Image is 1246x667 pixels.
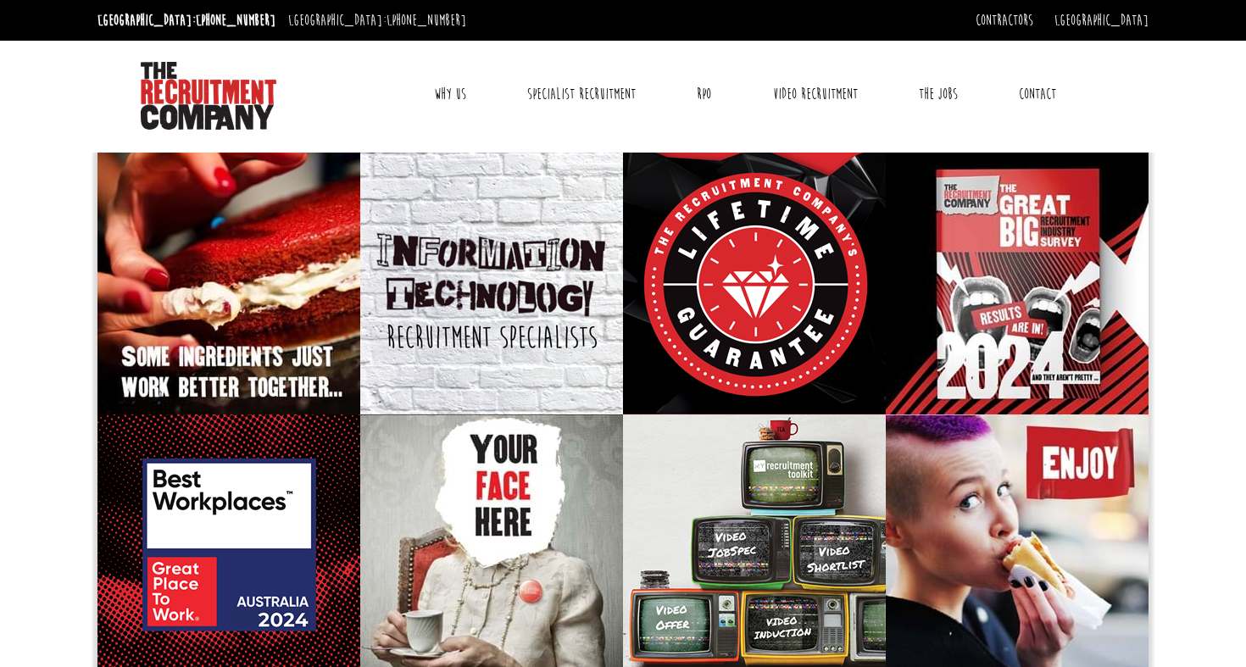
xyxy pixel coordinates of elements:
a: [GEOGRAPHIC_DATA] [1054,11,1149,30]
a: Specialist Recruitment [515,73,648,115]
a: Why Us [421,73,479,115]
a: [PHONE_NUMBER] [196,11,275,30]
a: Contact [1006,73,1069,115]
a: Contractors [976,11,1033,30]
li: [GEOGRAPHIC_DATA]: [284,7,470,34]
a: The Jobs [906,73,971,115]
a: Video Recruitment [760,73,871,115]
img: The Recruitment Company [141,62,276,130]
a: [PHONE_NUMBER] [387,11,466,30]
li: [GEOGRAPHIC_DATA]: [93,7,280,34]
a: RPO [684,73,724,115]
